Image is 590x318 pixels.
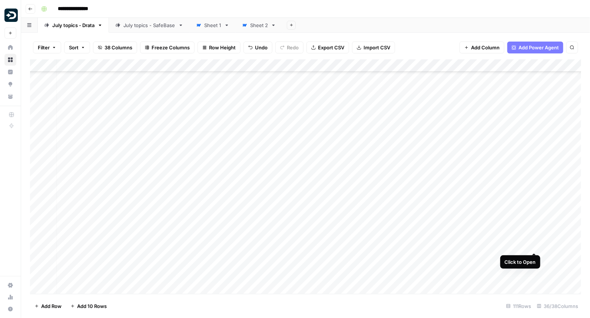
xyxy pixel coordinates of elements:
[507,42,563,53] button: Add Power Agent
[41,302,62,310] span: Add Row
[364,44,390,51] span: Import CSV
[250,22,268,29] div: Sheet 2
[4,91,16,102] a: Your Data
[77,302,107,310] span: Add 10 Rows
[503,300,534,312] div: 111 Rows
[275,42,304,53] button: Redo
[109,18,190,33] a: July topics - SafeBase
[66,300,111,312] button: Add 10 Rows
[123,22,175,29] div: July topics - SafeBase
[4,42,16,53] a: Home
[4,54,16,66] a: Browse
[38,44,50,51] span: Filter
[460,42,504,53] button: Add Column
[287,44,299,51] span: Redo
[255,44,268,51] span: Undo
[209,44,236,51] span: Row Height
[64,42,90,53] button: Sort
[4,6,16,24] button: Workspace: Drata
[306,42,349,53] button: Export CSV
[236,18,282,33] a: Sheet 2
[69,44,79,51] span: Sort
[152,44,190,51] span: Freeze Columns
[33,42,61,53] button: Filter
[52,22,95,29] div: July topics - Drata
[243,42,272,53] button: Undo
[4,9,18,22] img: Drata Logo
[4,66,16,78] a: Insights
[534,300,581,312] div: 36/38 Columns
[140,42,195,53] button: Freeze Columns
[4,291,16,303] a: Usage
[518,44,559,51] span: Add Power Agent
[4,303,16,315] button: Help + Support
[93,42,137,53] button: 38 Columns
[204,22,221,29] div: Sheet 1
[198,42,241,53] button: Row Height
[4,279,16,291] a: Settings
[30,300,66,312] button: Add Row
[471,44,500,51] span: Add Column
[352,42,395,53] button: Import CSV
[190,18,236,33] a: Sheet 1
[318,44,344,51] span: Export CSV
[105,44,132,51] span: 38 Columns
[38,18,109,33] a: July topics - Drata
[4,78,16,90] a: Opportunities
